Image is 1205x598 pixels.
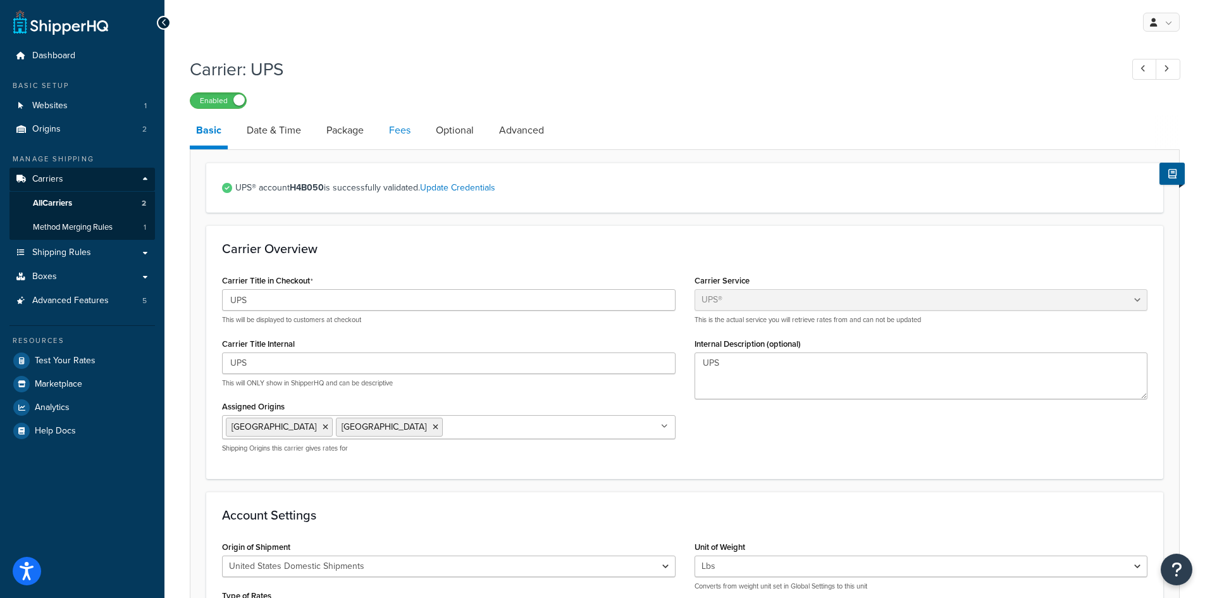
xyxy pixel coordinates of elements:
span: [GEOGRAPHIC_DATA] [342,420,426,433]
span: Origins [32,124,61,135]
a: Help Docs [9,420,155,442]
span: All Carriers [33,198,72,209]
textarea: UPS [695,352,1148,399]
a: Date & Time [240,115,307,146]
span: Dashboard [32,51,75,61]
li: Method Merging Rules [9,216,155,239]
h1: Carrier: UPS [190,57,1109,82]
a: Origins2 [9,118,155,141]
label: Assigned Origins [222,402,285,411]
a: AllCarriers2 [9,192,155,215]
li: Websites [9,94,155,118]
a: Advanced Features5 [9,289,155,313]
span: [GEOGRAPHIC_DATA] [232,420,316,433]
span: Test Your Rates [35,356,96,366]
a: Carriers [9,168,155,191]
label: Carrier Title in Checkout [222,276,313,286]
span: Carriers [32,174,63,185]
span: Analytics [35,402,70,413]
label: Carrier Title Internal [222,339,295,349]
p: This is the actual service you will retrieve rates from and can not be updated [695,315,1148,325]
a: Shipping Rules [9,241,155,265]
a: Dashboard [9,44,155,68]
p: This will be displayed to customers at checkout [222,315,676,325]
h3: Account Settings [222,508,1147,522]
button: Open Resource Center [1161,554,1192,585]
label: Carrier Service [695,276,750,285]
a: Next Record [1156,59,1180,80]
li: Carriers [9,168,155,240]
div: Manage Shipping [9,154,155,165]
strong: H4B050 [290,181,324,194]
button: Show Help Docs [1159,163,1185,185]
label: Internal Description (optional) [695,339,801,349]
a: Optional [429,115,480,146]
span: Marketplace [35,379,82,390]
label: Unit of Weight [695,542,745,552]
span: Advanced Features [32,296,109,306]
a: Basic [190,115,228,149]
a: Advanced [493,115,550,146]
a: Analytics [9,396,155,419]
span: Help Docs [35,426,76,437]
span: Websites [32,101,68,111]
span: 1 [144,222,146,233]
span: Method Merging Rules [33,222,113,233]
a: Fees [383,115,417,146]
span: 5 [142,296,147,306]
span: Boxes [32,271,57,282]
li: Advanced Features [9,289,155,313]
label: Enabled [190,93,246,108]
span: UPS® account is successfully validated. [235,179,1147,197]
a: Previous Record [1132,59,1157,80]
p: Shipping Origins this carrier gives rates for [222,444,676,453]
a: Package [320,115,370,146]
p: Converts from weight unit set in Global Settings to this unit [695,582,1148,591]
h3: Carrier Overview [222,242,1147,256]
span: 2 [142,124,147,135]
span: 1 [144,101,147,111]
a: Update Credentials [420,181,495,194]
p: This will ONLY show in ShipperHQ and can be descriptive [222,378,676,388]
div: Resources [9,335,155,346]
a: Marketplace [9,373,155,396]
label: Origin of Shipment [222,542,290,552]
a: Method Merging Rules1 [9,216,155,239]
a: Boxes [9,265,155,289]
span: 2 [142,198,146,209]
li: Origins [9,118,155,141]
div: Basic Setup [9,80,155,91]
a: Test Your Rates [9,349,155,372]
span: Shipping Rules [32,247,91,258]
a: Websites1 [9,94,155,118]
